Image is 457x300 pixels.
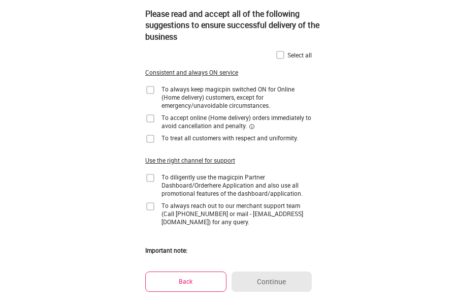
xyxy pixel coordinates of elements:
div: Consistent and always ON service [145,68,238,77]
div: To accept online (Home delivery) orders immediately to avoid cancellation and penalty. [161,113,312,130]
div: To always keep magicpin switched ON for Online (Home delivery) customers, except for emergency/un... [161,85,312,109]
div: To treat all customers with respect and uniformity. [161,134,298,142]
div: Failing to abide by the above terms will lead to the termination of your association with magicpin [145,263,312,279]
div: Select all [287,51,312,59]
img: home-delivery-unchecked-checkbox-icon.f10e6f61.svg [275,50,285,60]
img: home-delivery-unchecked-checkbox-icon.f10e6f61.svg [145,201,155,212]
img: home-delivery-unchecked-checkbox-icon.f10e6f61.svg [145,173,155,183]
div: To diligently use the magicpin Partner Dashboard/Orderhere Application and also use all promotion... [161,173,312,197]
div: Use the right channel for support [145,156,235,165]
img: home-delivery-unchecked-checkbox-icon.f10e6f61.svg [145,134,155,144]
button: Continue [232,272,312,292]
div: To always reach out to our merchant support team (Call [PHONE_NUMBER] or mail - [EMAIL_ADDRESS][D... [161,201,312,226]
button: Back [145,272,226,291]
img: home-delivery-unchecked-checkbox-icon.f10e6f61.svg [145,113,155,124]
div: Important note: [145,246,187,255]
img: home-delivery-unchecked-checkbox-icon.f10e6f61.svg [145,85,155,95]
img: informationCircleBlack.2195f373.svg [249,124,255,130]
